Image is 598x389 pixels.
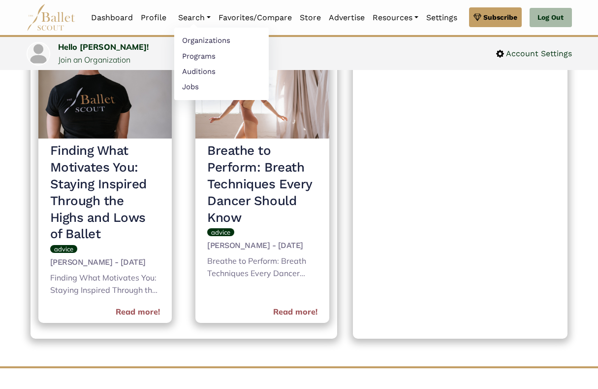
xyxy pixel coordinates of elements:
h3: Breathe to Perform: Breath Techniques Every Dancer Should Know [207,142,317,226]
a: Search [174,7,215,28]
a: Resources [369,7,422,28]
a: Read more! [273,306,317,318]
h5: [PERSON_NAME] - [DATE] [207,241,317,251]
a: Account Settings [496,47,572,60]
a: Favorites/Compare [215,7,296,28]
span: advice [54,245,73,253]
h5: [PERSON_NAME] - [DATE] [50,257,160,268]
a: Settings [422,7,461,28]
a: Subscribe [469,7,522,27]
ul: Resources [174,28,269,100]
a: Programs [174,48,269,64]
a: Profile [137,7,170,28]
a: Organizations [174,33,269,48]
a: Dashboard [87,7,137,28]
a: Read more! [116,306,160,318]
img: header_image.img [38,52,172,139]
img: profile picture [28,43,49,65]
a: Store [296,7,325,28]
a: Join an Organization [58,55,130,65]
span: Account Settings [504,47,572,60]
a: Advertise [325,7,369,28]
a: Hello [PERSON_NAME]! [58,42,149,52]
a: Auditions [174,64,269,79]
span: Subscribe [483,12,517,23]
a: Log Out [530,8,571,28]
div: Finding What Motivates You: Staying Inspired Through the Highs and Lows of Ballet Pursuing a care... [50,272,160,299]
span: advice [211,228,230,236]
img: gem.svg [473,12,481,23]
h3: Finding What Motivates You: Staying Inspired Through the Highs and Lows of Ballet [50,142,160,243]
a: Jobs [174,79,269,94]
div: Breathe to Perform: Breath Techniques Every Dancer Should Know When it comes to ballet training, ... [207,255,317,282]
